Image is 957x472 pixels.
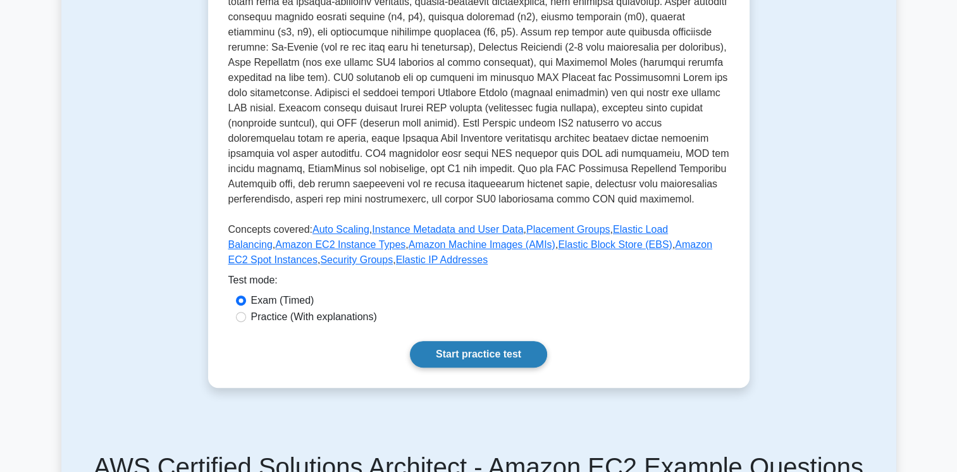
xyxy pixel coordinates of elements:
a: Start practice test [410,341,547,368]
p: Concepts covered: , , , , , , , , , [228,222,729,273]
a: Placement Groups [526,224,610,235]
a: Amazon EC2 Instance Types [275,239,405,250]
a: Elastic IP Addresses [396,254,488,265]
a: Amazon Machine Images (AMIs) [409,239,555,250]
a: Elastic Block Store (EBS) [558,239,672,250]
div: Test mode: [228,273,729,293]
a: Auto Scaling [312,224,369,235]
label: Practice (With explanations) [251,309,377,325]
a: Instance Metadata and User Data [372,224,523,235]
a: Security Groups [320,254,393,265]
label: Exam (Timed) [251,293,314,308]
